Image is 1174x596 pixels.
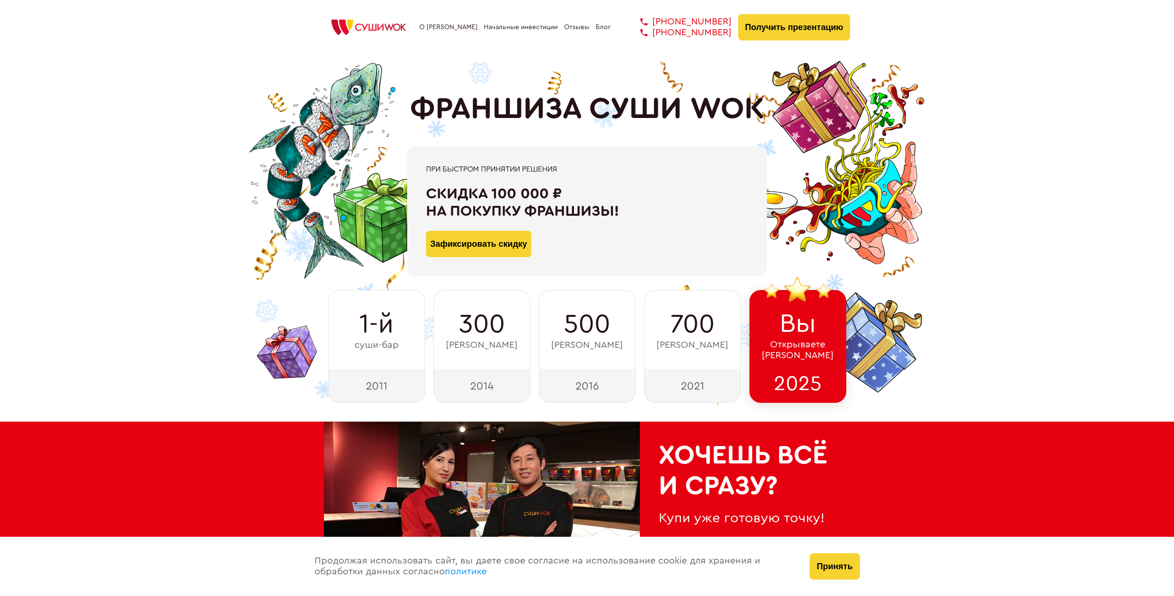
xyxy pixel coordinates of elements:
button: Зафиксировать скидку [426,231,531,257]
span: 700 [670,309,715,339]
span: суши-бар [355,340,399,351]
span: [PERSON_NAME] [446,340,518,351]
button: Принять [810,553,859,580]
div: При быстром принятии решения [426,165,748,173]
span: [PERSON_NAME] [551,340,623,351]
span: Вы [780,309,816,339]
div: 2011 [328,369,425,403]
div: Продолжая использовать сайт, вы даете свое согласие на использование cookie для хранения и обрабо... [305,537,801,596]
a: Блог [596,24,611,31]
a: О [PERSON_NAME] [419,24,478,31]
span: 1-й [359,309,394,339]
div: Скидка 100 000 ₽ на покупку франшизы! [426,185,748,220]
div: 2014 [433,369,530,403]
h2: Хочешь всё и сразу? [659,440,832,501]
a: [PHONE_NUMBER] [626,16,732,27]
div: 2021 [644,369,741,403]
img: СУШИWOK [324,17,413,38]
div: Купи уже готовую точку! [659,510,832,526]
span: 500 [564,309,610,339]
a: Начальные инвестиции [484,24,558,31]
a: политике [445,567,487,576]
div: 2025 [749,369,846,403]
h1: ФРАНШИЗА СУШИ WOK [410,92,764,126]
a: Отзывы [564,24,590,31]
button: Получить презентацию [738,14,851,40]
span: Открываете [PERSON_NAME] [762,339,834,361]
a: [PHONE_NUMBER] [626,27,732,38]
span: 300 [459,309,505,339]
div: 2016 [539,369,636,403]
span: [PERSON_NAME] [656,340,728,351]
